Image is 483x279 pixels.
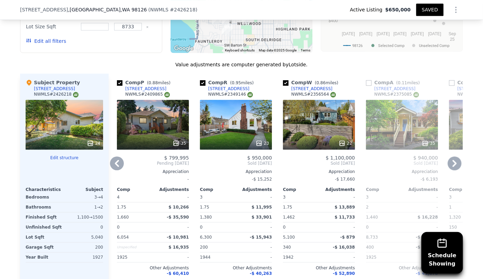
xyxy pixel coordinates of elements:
span: -$ 10,981 [167,235,189,240]
span: ( miles) [393,80,422,85]
div: Other Adjustments [283,265,355,271]
a: [STREET_ADDRESS] [366,86,416,92]
a: Open this area in Google Maps (opens a new window) [172,44,195,53]
div: NWMLS # 2349146 [208,92,253,97]
div: - [237,192,272,202]
span: $ 16,228 [418,215,438,220]
div: 24 [87,140,100,147]
div: 23 [256,140,269,147]
div: Unfinished Sqft [26,222,63,232]
div: Other Adjustments [117,265,189,271]
div: - [403,192,438,202]
span: Map data ©2025 Google [259,48,297,52]
div: - [320,252,355,262]
div: Subject [64,187,103,192]
span: $ 11,995 [252,205,272,210]
a: [STREET_ADDRESS] [200,86,249,92]
div: 1925 [117,252,152,262]
div: [STREET_ADDRESS] [125,86,166,92]
span: -$ 879 [340,235,355,240]
span: 1,660 [117,215,129,220]
button: Edit all filters [26,38,66,45]
span: Pending [DATE] [117,161,189,166]
div: 35 [173,140,186,147]
div: Year Built [26,252,63,262]
span: 0 [366,225,369,230]
span: -$ 40,263 [250,271,272,276]
span: -$ 46,681 [416,235,438,240]
div: - [403,202,438,212]
text: [DATE] [393,31,407,36]
span: -$ 15,943 [250,235,272,240]
div: 2 [366,202,401,212]
span: 6,300 [200,235,212,240]
text: $400 [329,18,338,23]
span: Sold [DATE] [366,161,438,166]
button: ScheduleShowing [421,232,463,273]
span: 0.11 [398,80,407,85]
div: Comp P [117,79,173,86]
div: Adjustments [402,187,438,192]
div: NWMLS # 2409865 [125,92,170,97]
text: Sep [449,31,456,36]
div: 1925 [366,252,401,262]
div: Comp [366,187,402,192]
span: 0 [200,225,203,230]
text: 25 [450,37,455,41]
div: 3614 SW Trenton St [219,20,232,37]
span: , [GEOGRAPHIC_DATA] [68,6,147,13]
button: Edit structure [26,155,103,161]
span: 8,733 [366,235,378,240]
img: NWMLS Logo [247,92,253,97]
span: ( miles) [144,80,173,85]
div: Comp [283,187,319,192]
div: 1.75 [283,202,318,212]
div: Garage Sqft [26,242,63,252]
span: 0 [117,225,120,230]
span: $650,000 [385,6,411,13]
div: 3 → 4 [66,192,103,202]
div: 1 → 2 [66,202,103,212]
div: Comp W [283,79,341,86]
span: $ 1,100,000 [326,155,355,161]
span: $ 13,889 [335,205,355,210]
div: Adjustments [153,187,189,192]
div: Comp [117,187,153,192]
div: [STREET_ADDRESS] [208,86,249,92]
div: Appreciation [200,169,272,174]
button: Clear [146,26,149,28]
span: -$ 6,193 [421,177,438,182]
div: 200 [66,242,103,252]
span: 1,440 [366,215,378,220]
img: NWMLS Logo [164,92,170,97]
div: 1.75 [117,202,152,212]
span: -$ 19,768 [416,245,438,250]
div: NWMLS # 2375085 [374,92,419,97]
span: # 2426218 [170,7,195,12]
text: [DATE] [359,31,373,36]
text: [DATE] [377,31,390,36]
span: 1,320 [449,215,461,220]
span: 0.88 [148,80,158,85]
div: Unspecified [117,242,152,252]
span: $ 10,266 [168,205,189,210]
span: NWMLS [150,7,168,12]
a: [STREET_ADDRESS] [283,86,332,92]
div: Comp [200,187,236,192]
div: - [403,252,438,262]
div: Comp R [200,79,256,86]
span: -$ 60,410 [167,271,189,276]
span: -$ 17,660 [335,177,355,182]
div: - [117,174,189,184]
span: Active Listing [350,6,385,13]
span: $ 940,000 [413,155,438,161]
div: 1,100 → 1500 [66,212,103,222]
div: [STREET_ADDRESS] [291,86,332,92]
text: [DATE] [342,31,355,36]
div: Lot Size Sqft [26,22,77,31]
div: - [403,222,438,232]
div: Adjustments [319,187,355,192]
span: ( miles) [227,80,256,85]
button: SAVED [416,3,444,16]
div: 0 [66,222,103,232]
